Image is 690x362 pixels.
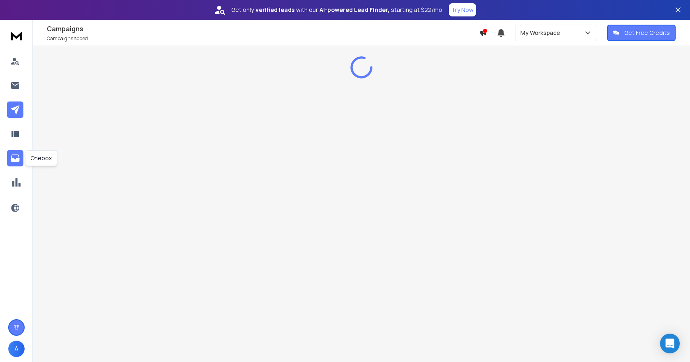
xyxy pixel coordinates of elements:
p: Try Now [451,6,474,14]
button: Try Now [449,3,476,16]
button: A [8,341,25,357]
button: Get Free Credits [607,25,676,41]
strong: verified leads [255,6,294,14]
p: My Workspace [520,29,563,37]
div: Onebox [25,150,57,166]
div: Open Intercom Messenger [660,334,680,353]
strong: AI-powered Lead Finder, [320,6,389,14]
p: Get Free Credits [624,29,670,37]
img: logo [8,28,25,43]
p: Campaigns added [47,35,479,42]
h1: Campaigns [47,24,479,34]
p: Get only with our starting at $22/mo [231,6,442,14]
